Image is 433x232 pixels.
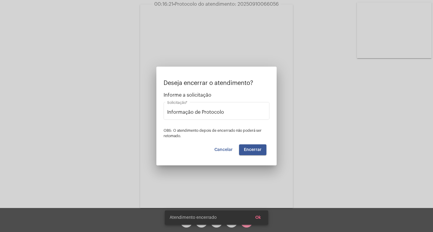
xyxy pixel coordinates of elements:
[170,215,216,221] span: Atendimento encerrado
[164,92,269,98] span: Informe a solicitação
[173,2,279,7] span: Protocolo do atendimento: 20250910066056
[154,2,173,7] span: 00:16:21
[173,2,175,7] span: •
[214,148,233,152] span: Cancelar
[239,144,266,155] button: Encerrar
[244,148,262,152] span: Encerrar
[210,144,238,155] button: Cancelar
[164,129,262,138] span: OBS: O atendimento depois de encerrado não poderá ser retomado.
[255,215,261,220] span: Ok
[164,80,269,86] p: Deseja encerrar o atendimento?
[167,110,266,115] input: Buscar solicitação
